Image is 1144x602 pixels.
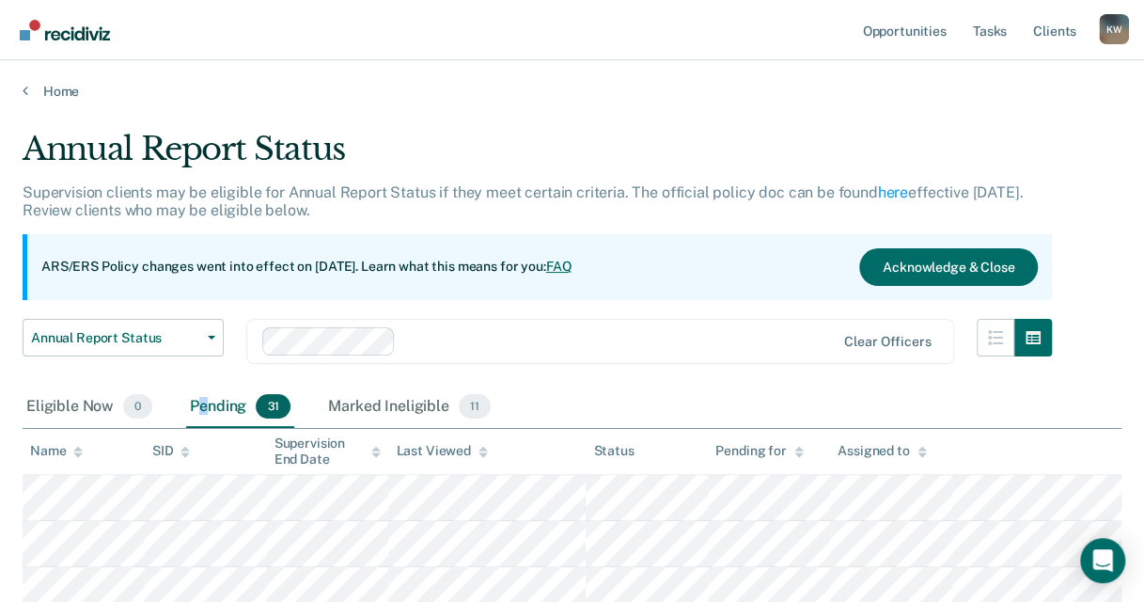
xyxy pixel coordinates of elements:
[1080,538,1125,583] div: Open Intercom Messenger
[41,258,572,277] p: ARS/ERS Policy changes went into effect on [DATE]. Learn what this means for you:
[715,443,803,459] div: Pending for
[23,83,1121,100] a: Home
[844,334,931,350] div: Clear officers
[23,183,1023,219] p: Supervision clients may be eligible for Annual Report Status if they meet certain criteria. The o...
[186,387,294,428] div: Pending31
[324,387,494,428] div: Marked Ineligible11
[1099,14,1129,44] div: K W
[396,443,487,459] div: Last Viewed
[23,387,156,428] div: Eligible Now0
[30,443,83,459] div: Name
[459,394,491,419] span: 11
[878,183,908,201] a: here
[546,259,572,274] a: FAQ
[838,443,926,459] div: Assigned to
[256,394,290,419] span: 31
[859,248,1038,286] button: Acknowledge & Close
[593,443,634,459] div: Status
[123,394,152,419] span: 0
[23,130,1052,183] div: Annual Report Status
[20,20,110,40] img: Recidiviz
[274,436,382,467] div: Supervision End Date
[1099,14,1129,44] button: Profile dropdown button
[31,330,200,346] span: Annual Report Status
[152,443,191,459] div: SID
[23,319,224,356] button: Annual Report Status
